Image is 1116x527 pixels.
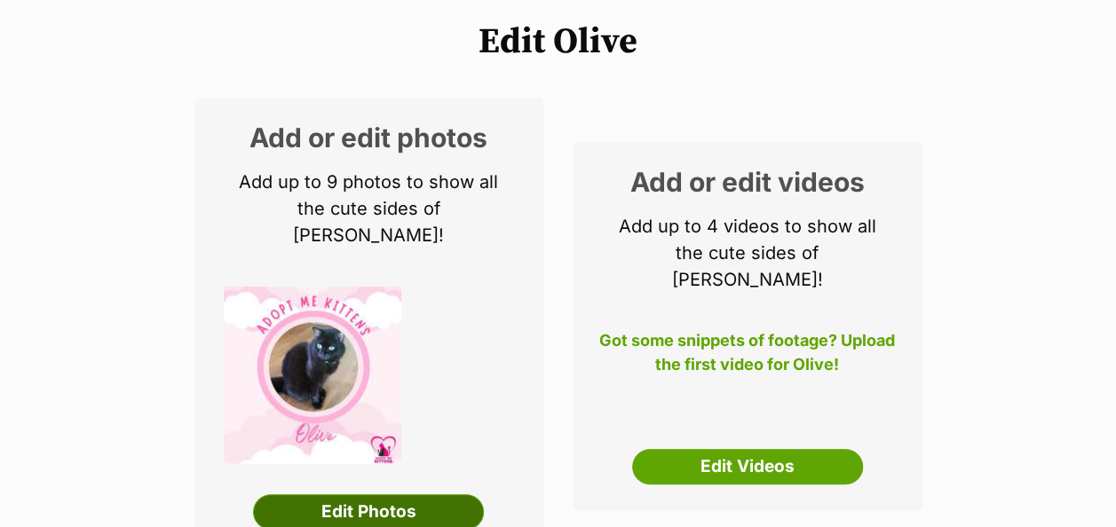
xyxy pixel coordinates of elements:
h2: Add or edit photos [221,124,518,151]
p: Add up to 4 videos to show all the cute sides of [PERSON_NAME]! [599,213,896,293]
h2: Add or edit videos [599,169,896,195]
a: Edit Videos [632,449,863,484]
p: Got some snippets of footage? Upload the first video for Olive! [599,328,896,387]
p: Add up to 9 photos to show all the cute sides of [PERSON_NAME]! [221,169,518,248]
